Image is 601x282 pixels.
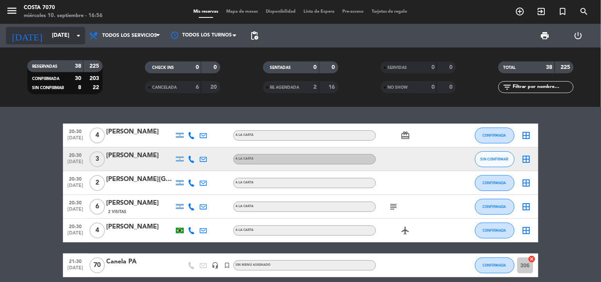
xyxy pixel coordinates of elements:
span: A LA CARTA [236,157,254,160]
i: arrow_drop_down [74,31,83,40]
span: CONFIRMADA [483,228,506,232]
span: TOTAL [503,66,515,70]
span: SIN CONFIRMAR [481,157,509,161]
span: Pre-acceso [338,10,368,14]
input: Filtrar por nombre... [512,83,573,91]
strong: 0 [214,65,219,70]
span: A LA CARTA [236,181,254,184]
span: Todos los servicios [102,33,157,38]
span: 2 [90,175,105,191]
span: A LA CARTA [236,229,254,232]
span: 70 [90,257,105,273]
strong: 20 [211,84,219,90]
span: CONFIRMADA [483,263,506,267]
span: SIN CONFIRMAR [32,86,64,90]
span: A LA CARTA [236,133,254,137]
span: Tarjetas de regalo [368,10,412,14]
span: SENTADAS [270,66,291,70]
span: Sin menú asignado [236,263,271,267]
div: LOG OUT [562,24,595,48]
i: turned_in_not [224,262,231,269]
i: filter_list [502,82,512,92]
span: CONFIRMADA [483,181,506,185]
strong: 0 [332,65,336,70]
button: CONFIRMADA [475,175,515,191]
div: [PERSON_NAME][GEOGRAPHIC_DATA] [107,174,174,185]
span: RE AGENDADA [270,86,300,90]
button: menu [6,5,18,19]
strong: 225 [561,65,572,70]
span: 20:30 [66,198,86,207]
button: CONFIRMADA [475,257,515,273]
span: pending_actions [250,31,259,40]
span: 20:30 [66,221,86,231]
strong: 0 [431,65,435,70]
i: power_settings_new [574,31,583,40]
i: menu [6,5,18,17]
i: border_all [522,202,531,211]
span: CONFIRMADA [32,77,59,81]
span: [DATE] [66,265,86,274]
span: 20:30 [66,150,86,159]
span: Mapa de mesas [222,10,262,14]
i: border_all [522,226,531,235]
strong: 0 [196,65,199,70]
span: NO SHOW [388,86,408,90]
strong: 38 [75,63,81,69]
div: [PERSON_NAME] [107,151,174,161]
span: 6 [90,199,105,215]
strong: 6 [196,84,199,90]
strong: 0 [431,84,435,90]
span: 20:30 [66,174,86,183]
div: Canela PA [107,257,174,267]
strong: 22 [93,85,101,90]
i: headset_mic [212,262,219,269]
i: card_giftcard [401,131,410,140]
span: A LA CARTA [236,205,254,208]
span: CONFIRMADA [483,204,506,209]
span: CANCELADA [152,86,177,90]
div: Costa 7070 [24,4,103,12]
span: CONFIRMADA [483,133,506,137]
i: border_all [522,131,531,140]
strong: 0 [314,65,317,70]
span: SERVIDAS [388,66,407,70]
strong: 0 [449,65,454,70]
span: 21:30 [66,256,86,265]
strong: 30 [75,76,81,81]
i: turned_in_not [558,7,568,16]
span: [DATE] [66,207,86,216]
span: 3 [90,151,105,167]
i: border_all [522,154,531,164]
span: [DATE] [66,135,86,145]
strong: 225 [90,63,101,69]
div: miércoles 10. septiembre - 16:56 [24,12,103,20]
span: [DATE] [66,159,86,168]
strong: 0 [449,84,454,90]
span: 2 Visitas [109,209,127,215]
span: print [540,31,550,40]
span: 4 [90,128,105,143]
i: border_all [522,178,531,188]
button: CONFIRMADA [475,128,515,143]
span: 20:30 [66,126,86,135]
button: CONFIRMADA [475,199,515,215]
i: exit_to_app [537,7,546,16]
strong: 38 [546,65,553,70]
span: Lista de Espera [300,10,338,14]
i: add_circle_outline [515,7,525,16]
strong: 203 [90,76,101,81]
i: cancel [528,255,536,263]
i: search [580,7,589,16]
span: [DATE] [66,231,86,240]
i: [DATE] [6,27,48,44]
strong: 2 [314,84,317,90]
span: Mis reservas [189,10,222,14]
span: RESERVADAS [32,65,57,69]
i: subject [389,202,399,211]
i: airplanemode_active [401,226,410,235]
div: [PERSON_NAME] [107,127,174,137]
span: Disponibilidad [262,10,300,14]
span: 4 [90,223,105,238]
button: SIN CONFIRMAR [475,151,515,167]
